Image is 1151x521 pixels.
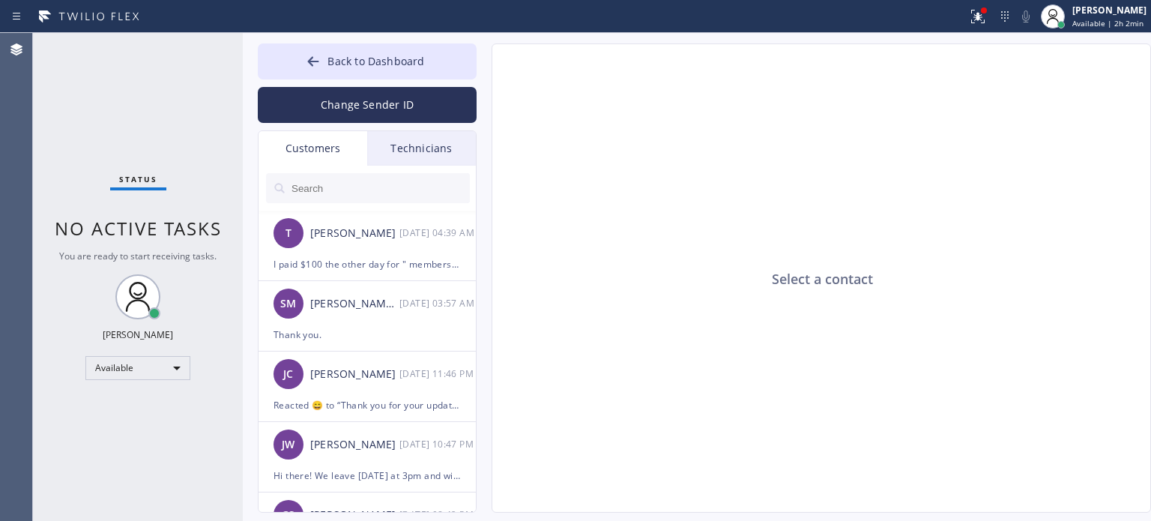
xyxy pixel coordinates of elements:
span: SM [280,295,296,313]
span: Status [119,174,157,184]
button: Back to Dashboard [258,43,477,79]
div: 09/12/2025 9:39 AM [399,224,477,241]
button: Change Sender ID [258,87,477,123]
div: [PERSON_NAME] [1072,4,1147,16]
div: Thank you. [274,326,461,343]
div: [PERSON_NAME] [310,436,399,454]
div: 09/10/2025 9:46 AM [399,365,477,382]
div: [PERSON_NAME] [310,225,399,242]
div: Technicians [367,131,476,166]
span: Back to Dashboard [327,54,424,68]
span: JW [282,436,294,454]
div: I paid $100 the other day for " membership " or whatever. I was told that I had someone coming be... [274,256,461,273]
div: [PERSON_NAME] [310,366,399,383]
div: [PERSON_NAME] Ms [310,295,399,313]
div: Hi there! We leave [DATE] at 3pm and will be out of town for a couple of weeks. So we could sched... [274,467,461,484]
span: You are ready to start receiving tasks. [59,250,217,262]
span: No active tasks [55,216,222,241]
div: [PERSON_NAME] [103,328,173,341]
span: JC [283,366,293,383]
span: Available | 2h 2min [1072,18,1144,28]
div: Customers [259,131,367,166]
div: 09/03/2025 9:47 AM [399,436,477,453]
span: T [286,225,291,242]
div: 09/10/2025 9:57 AM [399,295,477,312]
input: Search [290,173,470,203]
button: Mute [1015,6,1036,27]
div: Available [85,356,190,380]
div: Reacted 😄 to “Thank you for your update,sir. Have a great day!” [274,397,461,414]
